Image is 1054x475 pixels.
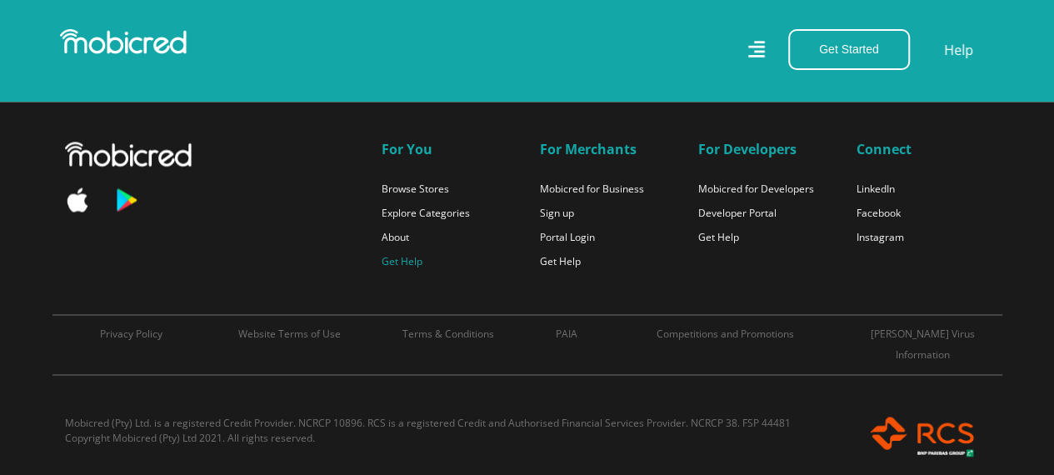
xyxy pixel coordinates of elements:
button: Get Started [788,29,910,70]
h5: For You [382,142,515,157]
img: Mobicred [60,29,187,54]
img: RCS [857,415,990,457]
img: Mobicred [65,142,192,167]
a: PAIA [556,327,577,341]
p: Mobicred (Pty) Ltd. is a registered Credit Provider. NCRCP 10896. RCS is a registered Credit and ... [65,415,832,430]
a: Website Terms of Use [238,327,341,341]
a: Browse Stores [382,182,449,196]
h5: Connect [857,142,990,157]
a: Help [943,39,974,61]
a: Facebook [857,206,901,220]
a: LinkedIn [857,182,895,196]
a: Privacy Policy [100,327,162,341]
a: Competitions and Promotions [657,327,794,341]
a: Get Help [698,230,739,244]
h5: For Developers [698,142,832,157]
a: Portal Login [540,230,595,244]
a: [PERSON_NAME] Virus Information [871,327,975,361]
a: Explore Categories [382,206,470,220]
a: Get Help [540,254,581,268]
a: Instagram [857,230,904,244]
a: Developer Portal [698,206,777,220]
a: Get Help [382,254,422,268]
img: Download Mobicred on the Google Play Store [113,187,138,213]
p: Copyright Mobicred (Pty) Ltd 2021. All rights reserved. [65,430,832,445]
a: Mobicred for Business [540,182,644,196]
img: Download Mobicred on the Apple App Store [65,187,90,212]
a: Mobicred for Developers [698,182,814,196]
a: About [382,230,409,244]
a: Terms & Conditions [402,327,494,341]
a: Sign up [540,206,574,220]
h5: For Merchants [540,142,673,157]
